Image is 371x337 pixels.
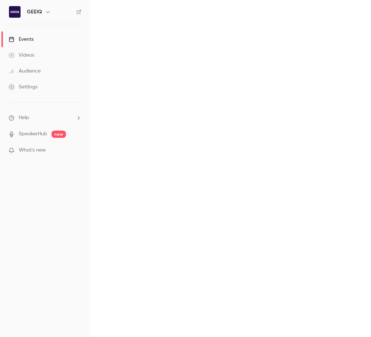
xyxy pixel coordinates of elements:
span: Help [19,114,29,122]
div: Events [9,36,33,43]
span: new [52,131,66,138]
div: Audience [9,67,41,75]
a: SpeakerHub [19,130,47,138]
span: What's new [19,146,46,154]
div: Settings [9,83,37,91]
li: help-dropdown-opener [9,114,81,122]
h6: GEEIQ [27,8,42,16]
img: GEEIQ [9,6,21,18]
div: Videos [9,52,34,59]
